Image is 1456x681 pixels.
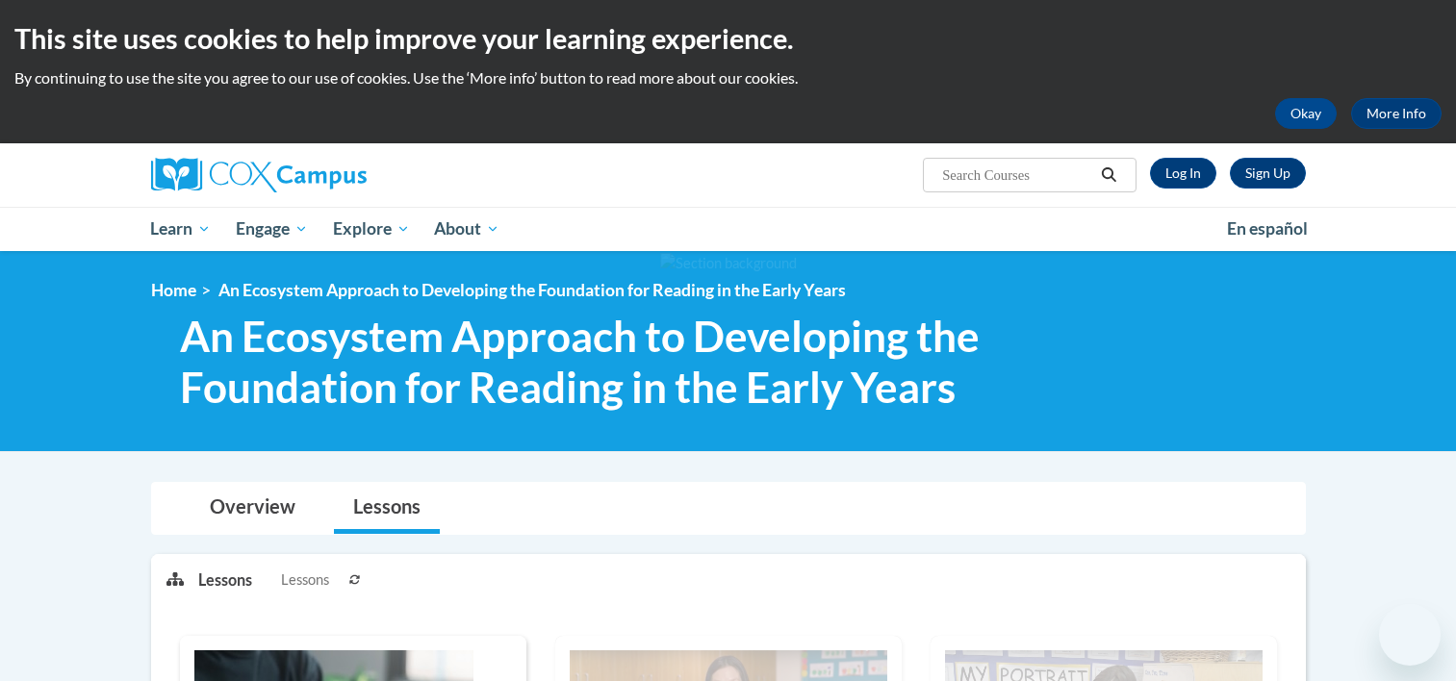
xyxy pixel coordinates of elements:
[14,67,1442,88] p: By continuing to use the site you agree to our use of cookies. Use the ‘More info’ button to read...
[180,311,1039,413] span: An Ecosystem Approach to Developing the Foundation for Reading in the Early Years
[1351,98,1442,129] a: More Info
[320,207,422,251] a: Explore
[218,280,846,300] span: An Ecosystem Approach to Developing the Foundation for Reading in the Early Years
[122,207,1335,251] div: Main menu
[1379,604,1441,666] iframe: Button to launch messaging window
[198,569,252,591] p: Lessons
[151,158,517,192] a: Cox Campus
[281,569,329,591] span: Lessons
[333,217,410,240] span: Explore
[151,280,196,300] a: Home
[434,217,499,240] span: About
[1230,158,1306,189] a: Register
[1150,158,1216,189] a: Log In
[940,164,1094,187] input: Search Courses
[1227,218,1308,239] span: En español
[421,207,512,251] a: About
[334,483,440,534] a: Lessons
[1214,209,1320,249] a: En español
[236,217,308,240] span: Engage
[660,253,797,274] img: Section background
[150,217,211,240] span: Learn
[1094,164,1123,187] button: Search
[1275,98,1337,129] button: Okay
[223,207,320,251] a: Engage
[191,483,315,534] a: Overview
[139,207,224,251] a: Learn
[14,19,1442,58] h2: This site uses cookies to help improve your learning experience.
[151,158,367,192] img: Cox Campus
